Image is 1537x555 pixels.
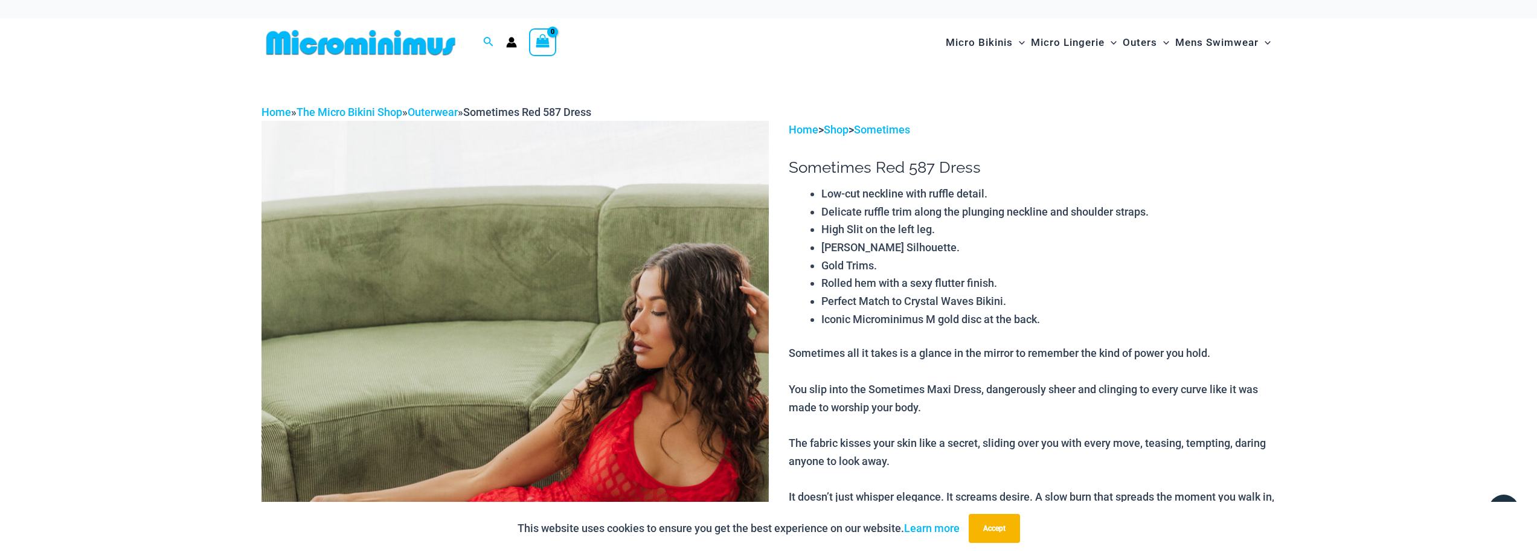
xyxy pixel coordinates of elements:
a: Micro BikinisMenu ToggleMenu Toggle [943,24,1028,61]
span: Sometimes Red 587 Dress [463,106,591,118]
a: Sometimes [854,123,910,136]
li: Rolled hem with a sexy flutter finish. [821,274,1275,292]
a: Home [789,123,818,136]
span: Menu Toggle [1105,27,1117,58]
a: Account icon link [506,37,517,48]
a: Micro LingerieMenu ToggleMenu Toggle [1028,24,1120,61]
span: Micro Bikinis [946,27,1013,58]
a: Mens SwimwearMenu ToggleMenu Toggle [1172,24,1274,61]
li: Delicate ruffle trim along the plunging neckline and shoulder straps. [821,203,1275,221]
span: Micro Lingerie [1031,27,1105,58]
a: Home [262,106,291,118]
li: Perfect Match to Crystal Waves Bikini. [821,292,1275,310]
a: Shop [824,123,849,136]
a: Outerwear [408,106,458,118]
img: MM SHOP LOGO FLAT [262,29,460,56]
a: The Micro Bikini Shop [297,106,402,118]
a: Search icon link [483,35,494,50]
span: » » » [262,106,591,118]
span: Outers [1123,27,1157,58]
span: Menu Toggle [1013,27,1025,58]
span: Mens Swimwear [1175,27,1259,58]
li: Gold Trims. [821,257,1275,275]
li: Low-cut neckline with ruffle detail. [821,185,1275,203]
a: OutersMenu ToggleMenu Toggle [1120,24,1172,61]
p: > > [789,121,1275,139]
li: [PERSON_NAME] Silhouette. [821,239,1275,257]
a: View Shopping Cart, empty [529,28,557,56]
nav: Site Navigation [941,22,1276,63]
h1: Sometimes Red 587 Dress [789,158,1275,177]
li: Iconic Microminimus M gold disc at the back. [821,310,1275,329]
span: Menu Toggle [1259,27,1271,58]
span: Menu Toggle [1157,27,1169,58]
a: Learn more [904,522,960,534]
button: Accept [969,514,1020,543]
p: This website uses cookies to ensure you get the best experience on our website. [518,519,960,537]
li: High Slit on the left leg. [821,220,1275,239]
